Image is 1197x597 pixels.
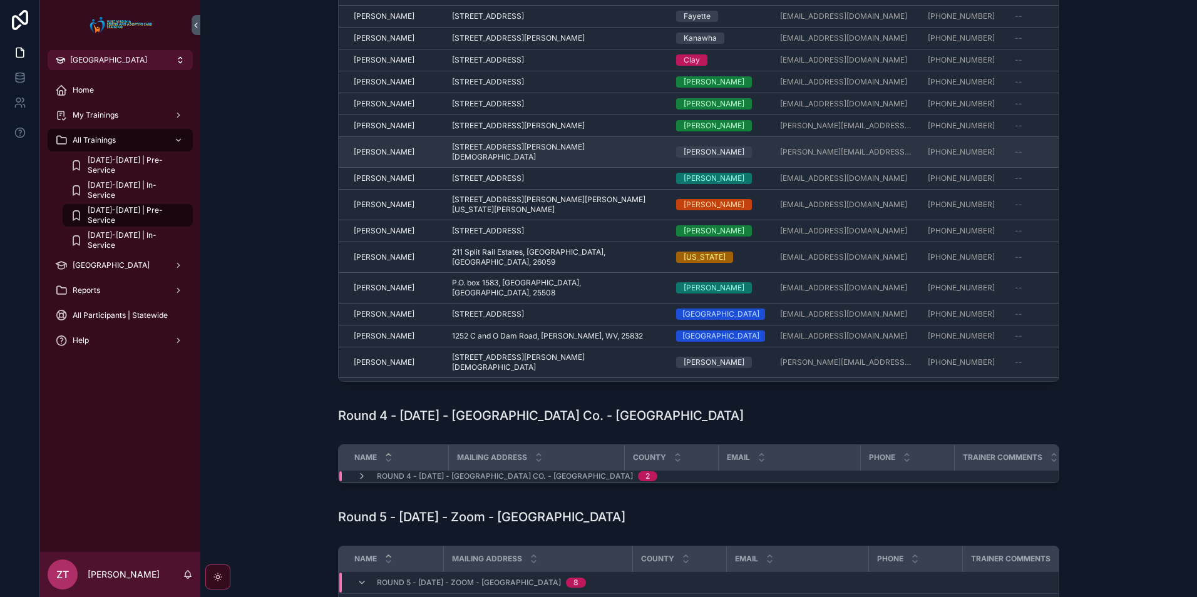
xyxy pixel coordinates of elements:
a: -- [1015,147,1105,157]
span: Name [354,452,377,462]
span: -- [1015,147,1022,157]
a: Kanawha [676,33,765,44]
span: P.O. box 1583, [GEOGRAPHIC_DATA], [GEOGRAPHIC_DATA], 25508 [452,278,661,298]
a: [PERSON_NAME] [676,282,765,293]
a: [PERSON_NAME] [676,173,765,184]
span: -- [1015,200,1022,210]
span: Mailing Address [457,452,527,462]
a: [PHONE_NUMBER] [928,331,1007,341]
a: [PHONE_NUMBER] [928,77,1007,87]
a: [PERSON_NAME][EMAIL_ADDRESS][PERSON_NAME][DOMAIN_NAME] [780,121,913,131]
span: [PERSON_NAME] [354,55,414,65]
a: [EMAIL_ADDRESS][DOMAIN_NAME] [780,77,913,87]
span: [PERSON_NAME] [354,357,414,367]
span: 211 Split Rail Estates, [GEOGRAPHIC_DATA], [GEOGRAPHIC_DATA], 26059 [452,247,661,267]
a: [EMAIL_ADDRESS][DOMAIN_NAME] [780,99,913,109]
a: [PERSON_NAME][EMAIL_ADDRESS][PERSON_NAME][DOMAIN_NAME] [780,357,913,367]
a: -- [1015,33,1105,43]
span: -- [1015,331,1022,341]
a: [PHONE_NUMBER] [928,33,1007,43]
span: ZT [56,567,69,582]
a: [STREET_ADDRESS][PERSON_NAME] [452,121,661,131]
a: [EMAIL_ADDRESS][DOMAIN_NAME] [780,252,913,262]
a: [GEOGRAPHIC_DATA] [48,254,193,277]
a: -- [1015,357,1105,367]
img: App logo [86,15,155,35]
a: All Participants | Statewide [48,304,193,327]
a: [PERSON_NAME] [354,77,437,87]
span: County [633,452,666,462]
span: Round 5 - [DATE] - Zoom - [GEOGRAPHIC_DATA] [377,578,561,588]
span: [PERSON_NAME] [354,121,414,131]
a: [PHONE_NUMBER] [928,55,995,65]
a: [EMAIL_ADDRESS][DOMAIN_NAME] [780,283,913,293]
a: [PHONE_NUMBER] [928,226,995,236]
div: [PERSON_NAME] [684,76,744,88]
a: -- [1015,309,1105,319]
a: -- [1015,331,1105,341]
span: [PERSON_NAME] [354,77,414,87]
a: [EMAIL_ADDRESS][DOMAIN_NAME] [780,173,907,183]
span: Trainer Comments [963,452,1042,462]
span: -- [1015,55,1022,65]
a: [EMAIL_ADDRESS][DOMAIN_NAME] [780,200,913,210]
div: [PERSON_NAME] [684,199,744,210]
a: [PERSON_NAME][EMAIL_ADDRESS][PERSON_NAME][DOMAIN_NAME] [780,147,913,157]
a: [EMAIL_ADDRESS][DOMAIN_NAME] [780,331,907,341]
div: Fayette [684,11,711,22]
a: [PHONE_NUMBER] [928,11,1007,21]
a: [PHONE_NUMBER] [928,173,995,183]
span: -- [1015,77,1022,87]
a: -- [1015,252,1105,262]
span: [GEOGRAPHIC_DATA] [70,55,147,65]
span: [DATE]-[DATE] | Pre-Service [88,155,180,175]
a: [EMAIL_ADDRESS][DOMAIN_NAME] [780,173,913,183]
a: [PERSON_NAME] [354,121,437,131]
a: [STREET_ADDRESS][PERSON_NAME][PERSON_NAME][US_STATE][PERSON_NAME] [452,195,661,215]
a: [PHONE_NUMBER] [928,173,1007,183]
a: -- [1015,11,1105,21]
a: [STREET_ADDRESS] [452,226,661,236]
a: [EMAIL_ADDRESS][DOMAIN_NAME] [780,331,913,341]
a: [STREET_ADDRESS] [452,99,661,109]
span: [STREET_ADDRESS] [452,173,524,183]
span: -- [1015,121,1022,131]
div: [PERSON_NAME] [684,225,744,237]
a: [PERSON_NAME] [676,225,765,237]
a: -- [1015,200,1105,210]
a: [DATE]-[DATE] | Pre-Service [63,154,193,176]
a: [PERSON_NAME] [354,309,437,319]
span: [GEOGRAPHIC_DATA] [73,260,150,270]
p: [PERSON_NAME] [88,568,160,581]
span: Email [735,554,758,564]
span: Help [73,335,89,345]
a: [EMAIL_ADDRESS][DOMAIN_NAME] [780,33,907,43]
span: My Trainings [73,110,118,120]
h1: Round 4 - [DATE] - [GEOGRAPHIC_DATA] Co. - [GEOGRAPHIC_DATA] [338,407,744,424]
a: [EMAIL_ADDRESS][DOMAIN_NAME] [780,77,907,87]
a: [PHONE_NUMBER] [928,147,995,157]
span: All Trainings [73,135,116,145]
a: [EMAIL_ADDRESS][DOMAIN_NAME] [780,200,907,210]
a: My Trainings [48,104,193,126]
a: -- [1015,173,1105,183]
a: [PHONE_NUMBER] [928,252,995,262]
span: [PERSON_NAME] [354,173,414,183]
a: Reports [48,279,193,302]
div: scrollable content [40,70,200,368]
a: [STREET_ADDRESS] [452,55,661,65]
a: -- [1015,99,1105,109]
div: 2 [645,471,650,481]
a: [PERSON_NAME] [676,120,765,131]
a: [STREET_ADDRESS][PERSON_NAME][DEMOGRAPHIC_DATA] [452,142,661,162]
span: [PERSON_NAME] [354,252,414,262]
a: [STREET_ADDRESS] [452,77,661,87]
a: [PERSON_NAME] [354,147,437,157]
span: -- [1015,226,1022,236]
span: Name [354,554,377,564]
a: [PERSON_NAME] [354,357,437,367]
span: [STREET_ADDRESS] [452,55,524,65]
span: [STREET_ADDRESS] [452,309,524,319]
